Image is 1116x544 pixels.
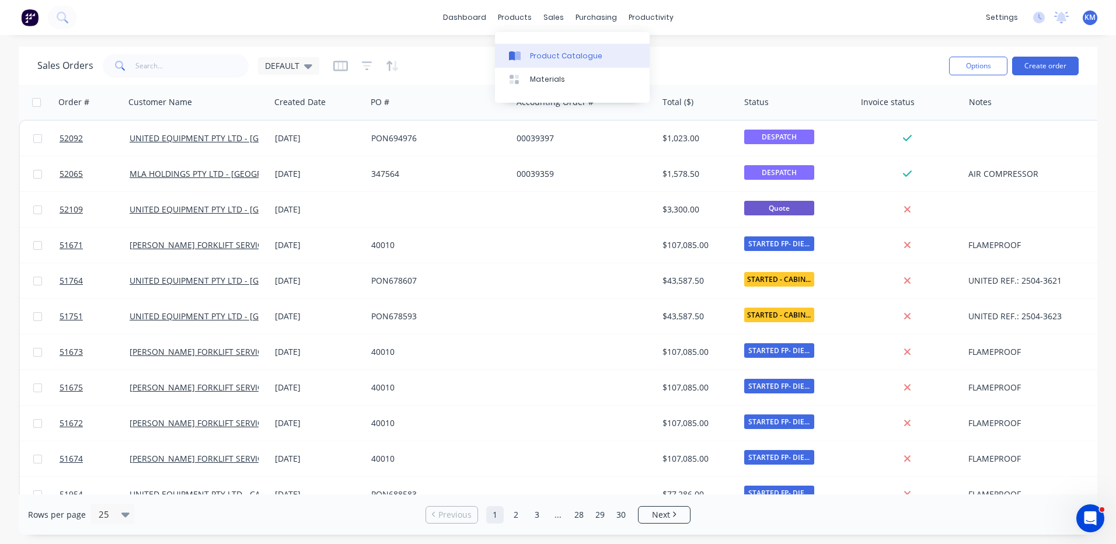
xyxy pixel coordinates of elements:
div: PON688583 [371,489,501,500]
div: [DATE] [275,382,362,393]
a: Previous page [426,509,477,521]
div: PON678593 [371,311,501,322]
div: Order # [58,96,89,108]
div: Product Catalogue [530,51,602,61]
span: STARTED - CABIN... [744,272,814,287]
input: Search... [135,54,249,78]
a: Page 1 is your current page [486,506,504,524]
div: [DATE] [275,453,362,465]
span: STARTED FP- DIE... [744,343,814,358]
div: [DATE] [275,275,362,287]
div: $107,085.00 [662,346,731,358]
a: [PERSON_NAME] FORKLIFT SERVICES - [GEOGRAPHIC_DATA] [130,346,360,357]
a: 51675 [60,370,130,405]
ul: Pagination [421,506,695,524]
div: $43,587.50 [662,275,731,287]
div: sales [538,9,570,26]
div: Total ($) [662,96,693,108]
img: Factory [21,9,39,26]
div: $1,578.50 [662,168,731,180]
a: [PERSON_NAME] FORKLIFT SERVICES - [GEOGRAPHIC_DATA] [130,239,360,250]
a: UNITED EQUIPMENT PTY LTD - [GEOGRAPHIC_DATA] [130,275,330,286]
div: [DATE] [275,204,362,215]
a: UNITED EQUIPMENT PTY LTD - CAVAN [130,489,276,500]
a: 51751 [60,299,130,334]
span: DESPATCH [744,165,814,180]
span: STARTED - CABIN... [744,308,814,322]
span: 51672 [60,417,83,429]
div: Created Date [274,96,326,108]
div: [DATE] [275,132,362,144]
div: 40010 [371,453,501,465]
a: 51674 [60,441,130,476]
a: Page 3 [528,506,546,524]
span: 51674 [60,453,83,465]
a: Page 29 [591,506,609,524]
span: 51954 [60,489,83,500]
a: 52092 [60,121,130,156]
div: Invoice status [861,96,915,108]
div: $43,587.50 [662,311,731,322]
div: purchasing [570,9,623,26]
a: Jump forward [549,506,567,524]
span: 52092 [60,132,83,144]
div: 40010 [371,346,501,358]
h1: Sales Orders [37,60,93,71]
div: $3,300.00 [662,204,731,215]
span: KM [1084,12,1096,23]
a: 51672 [60,406,130,441]
div: $107,085.00 [662,417,731,429]
div: PON694976 [371,132,501,144]
div: 347564 [371,168,501,180]
a: 51764 [60,263,130,298]
a: UNITED EQUIPMENT PTY LTD - [GEOGRAPHIC_DATA] [130,132,330,144]
span: 51751 [60,311,83,322]
div: $107,085.00 [662,453,731,465]
span: Next [652,509,670,521]
span: 51673 [60,346,83,358]
a: 51673 [60,334,130,369]
div: Notes [969,96,992,108]
div: $107,085.00 [662,239,731,251]
a: UNITED EQUIPMENT PTY LTD - [GEOGRAPHIC_DATA] [130,311,330,322]
span: DEFAULT [265,60,299,72]
div: PO # [371,96,389,108]
div: Customer Name [128,96,192,108]
a: 51954 [60,477,130,512]
a: 52065 [60,156,130,191]
span: STARTED FP- DIE... [744,414,814,429]
a: Page 2 [507,506,525,524]
a: Page 28 [570,506,588,524]
span: 51675 [60,382,83,393]
div: [DATE] [275,346,362,358]
a: 52109 [60,192,130,227]
div: products [492,9,538,26]
span: STARTED FP- DIE... [744,379,814,393]
span: STARTED FP- DIE... [744,236,814,251]
a: [PERSON_NAME] FORKLIFT SERVICES - [GEOGRAPHIC_DATA] [130,453,360,464]
div: [DATE] [275,168,362,180]
div: productivity [623,9,679,26]
a: UNITED EQUIPMENT PTY LTD - [GEOGRAPHIC_DATA] [130,204,330,215]
span: 52109 [60,204,83,215]
div: 00039397 [517,132,646,144]
button: Create order [1012,57,1079,75]
div: 40010 [371,417,501,429]
iframe: Intercom live chat [1076,504,1104,532]
div: [DATE] [275,489,362,500]
span: DESPATCH [744,130,814,144]
a: Materials [495,68,650,91]
a: [PERSON_NAME] FORKLIFT SERVICES - [GEOGRAPHIC_DATA] [130,382,360,393]
div: settings [980,9,1024,26]
span: Previous [438,509,472,521]
div: [DATE] [275,417,362,429]
button: Options [949,57,1007,75]
span: STARTED FP- DIE... [744,450,814,465]
a: Product Catalogue [495,44,650,67]
a: Next page [639,509,690,521]
div: $1,023.00 [662,132,731,144]
a: [PERSON_NAME] FORKLIFT SERVICES - [GEOGRAPHIC_DATA] [130,417,360,428]
div: 40010 [371,239,501,251]
span: Quote [744,201,814,215]
span: 51764 [60,275,83,287]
